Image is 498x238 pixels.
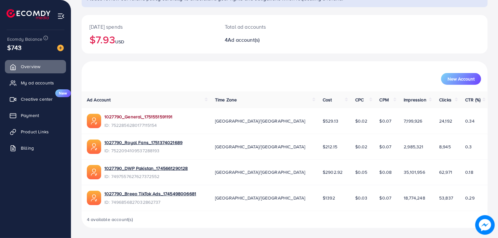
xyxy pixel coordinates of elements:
[57,45,64,51] img: image
[5,60,66,73] a: Overview
[104,165,188,171] a: 1027790_DWP Pakistan_1745661290128
[323,118,338,124] span: $529.13
[465,97,480,103] span: CTR (%)
[115,38,124,45] span: USD
[215,118,305,124] span: [GEOGRAPHIC_DATA]/[GEOGRAPHIC_DATA]
[21,112,39,119] span: Payment
[89,23,209,31] p: [DATE] spends
[215,195,305,201] span: [GEOGRAPHIC_DATA]/[GEOGRAPHIC_DATA]
[380,195,392,201] span: $0.07
[5,93,66,106] a: Creative centerNew
[87,165,101,179] img: ic-ads-acc.e4c84228.svg
[380,118,392,124] span: $0.07
[87,140,101,154] img: ic-ads-acc.e4c84228.svg
[104,190,196,197] a: 1027790_Breeo TikTok Ads_1745498006681
[323,97,332,103] span: Cost
[57,12,65,20] img: menu
[87,216,133,223] span: 4 available account(s)
[7,36,42,42] span: Ecomdy Balance
[404,195,425,201] span: 18,774,248
[87,114,101,128] img: ic-ads-acc.e4c84228.svg
[104,113,173,120] a: 1027790_General_1751551591191
[323,143,337,150] span: $212.15
[380,169,392,175] span: $0.08
[404,169,425,175] span: 35,101,956
[380,97,389,103] span: CPM
[5,125,66,138] a: Product Links
[355,97,364,103] span: CPC
[104,139,182,146] a: 1027790_Royal Fans_1751374021689
[5,141,66,155] a: Billing
[21,96,53,102] span: Creative center
[404,143,423,150] span: 2,985,321
[475,215,495,235] img: image
[225,37,311,43] h2: 4
[465,195,475,201] span: 0.29
[228,36,260,43] span: Ad account(s)
[439,143,451,150] span: 8,945
[215,169,305,175] span: [GEOGRAPHIC_DATA]/[GEOGRAPHIC_DATA]
[21,128,49,135] span: Product Links
[465,118,475,124] span: 0.34
[87,97,111,103] span: Ad Account
[21,145,34,151] span: Billing
[355,143,368,150] span: $0.02
[87,191,101,205] img: ic-ads-acc.e4c84228.svg
[404,118,422,124] span: 7,199,926
[21,63,40,70] span: Overview
[89,33,209,46] h2: $7.93
[21,80,54,86] span: My ad accounts
[439,118,452,124] span: 24,192
[465,169,473,175] span: 0.18
[5,76,66,89] a: My ad accounts
[104,199,196,205] span: ID: 7496856827032862737
[104,173,188,180] span: ID: 7497557627627372552
[323,195,335,201] span: $1392
[439,195,453,201] span: 53,837
[441,73,481,85] button: New Account
[323,169,343,175] span: $2902.92
[104,122,173,128] span: ID: 7522856280177115154
[380,143,392,150] span: $0.07
[448,77,475,81] span: New Account
[7,43,22,52] span: $743
[104,147,182,154] span: ID: 7522094109537288193
[7,9,50,19] img: logo
[55,89,71,97] span: New
[355,195,368,201] span: $0.03
[225,23,311,31] p: Total ad accounts
[215,143,305,150] span: [GEOGRAPHIC_DATA]/[GEOGRAPHIC_DATA]
[215,97,237,103] span: Time Zone
[404,97,426,103] span: Impression
[465,143,472,150] span: 0.3
[355,118,368,124] span: $0.02
[439,97,451,103] span: Clicks
[355,169,368,175] span: $0.05
[5,109,66,122] a: Payment
[439,169,452,175] span: 62,971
